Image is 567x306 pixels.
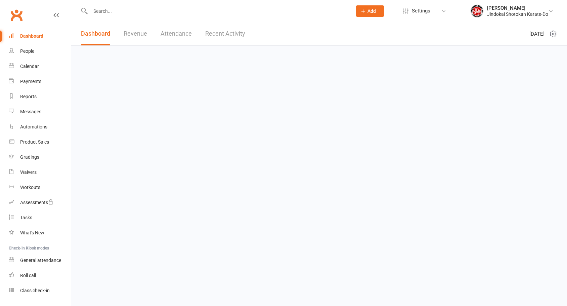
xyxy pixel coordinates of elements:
[20,185,40,190] div: Workouts
[9,89,71,104] a: Reports
[8,7,25,24] a: Clubworx
[470,4,484,18] img: thumb_image1661986740.png
[9,119,71,135] a: Automations
[88,6,347,16] input: Search...
[412,3,430,18] span: Settings
[161,22,192,45] a: Attendance
[9,283,71,298] a: Class kiosk mode
[9,195,71,210] a: Assessments
[529,30,544,38] span: [DATE]
[205,22,245,45] a: Recent Activity
[124,22,147,45] a: Revenue
[20,124,47,129] div: Automations
[20,258,61,263] div: General attendance
[20,64,39,69] div: Calendar
[20,94,37,99] div: Reports
[9,150,71,165] a: Gradings
[20,139,49,145] div: Product Sales
[20,109,41,114] div: Messages
[9,29,71,44] a: Dashboard
[9,59,71,74] a: Calendar
[20,230,44,235] div: What's New
[9,44,71,59] a: People
[20,288,50,293] div: Class check-in
[9,225,71,240] a: What's New
[20,169,37,175] div: Waivers
[9,74,71,89] a: Payments
[356,5,384,17] button: Add
[20,79,41,84] div: Payments
[9,210,71,225] a: Tasks
[20,215,32,220] div: Tasks
[20,273,36,278] div: Roll call
[9,268,71,283] a: Roll call
[487,11,548,17] div: Jindokai Shotokan Karate-Do
[20,33,43,39] div: Dashboard
[9,135,71,150] a: Product Sales
[20,48,34,54] div: People
[367,8,376,14] span: Add
[20,154,39,160] div: Gradings
[9,253,71,268] a: General attendance kiosk mode
[81,22,110,45] a: Dashboard
[20,200,53,205] div: Assessments
[9,180,71,195] a: Workouts
[9,104,71,119] a: Messages
[487,5,548,11] div: [PERSON_NAME]
[9,165,71,180] a: Waivers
